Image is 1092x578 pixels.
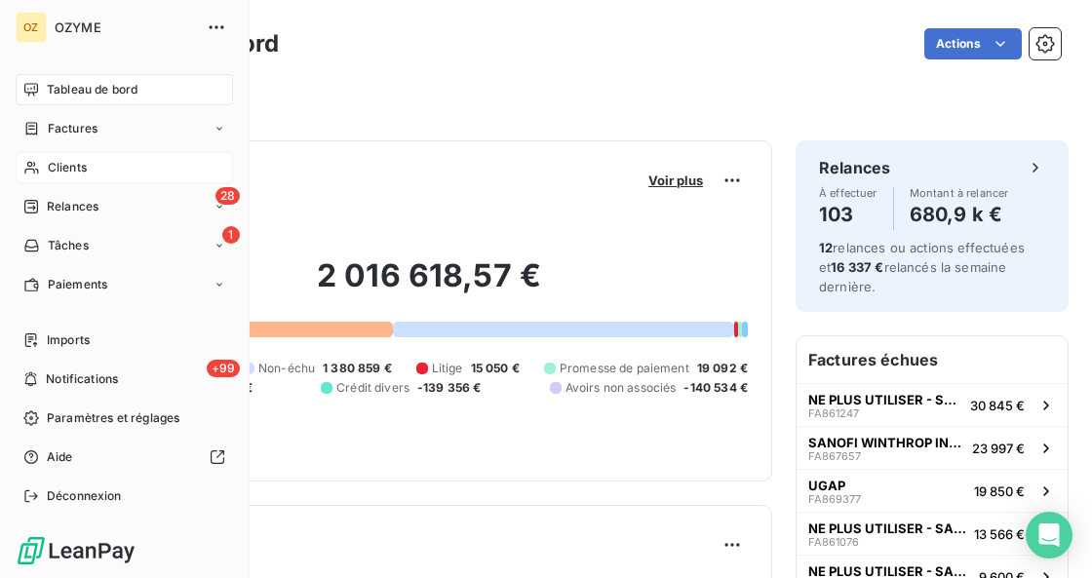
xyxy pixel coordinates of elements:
[323,360,392,377] span: 1 380 859 €
[808,407,859,419] span: FA861247
[797,512,1068,555] button: NE PLUS UTILISER - SANOFI PASTEUR SAFA86107613 566 €
[808,435,964,450] span: SANOFI WINTHROP INDUSTRIE
[48,276,107,293] span: Paiements
[560,360,689,377] span: Promesse de paiement
[831,259,883,275] span: 16 337 €
[819,187,877,199] span: À effectuer
[974,526,1025,542] span: 13 566 €
[47,409,179,427] span: Paramètres et réglages
[808,478,845,493] span: UGAP
[16,442,233,473] a: Aide
[565,379,677,397] span: Avoirs non associés
[797,426,1068,469] button: SANOFI WINTHROP INDUSTRIEFA86765723 997 €
[471,360,520,377] span: 15 050 €
[819,240,1025,294] span: relances ou actions effectuées et relancés la semaine dernière.
[797,469,1068,512] button: UGAPFA86937719 850 €
[47,448,73,466] span: Aide
[47,198,98,215] span: Relances
[47,81,137,98] span: Tableau de bord
[215,187,240,205] span: 28
[797,383,1068,426] button: NE PLUS UTILISER - SANOFI PASTEUR SAFA86124730 845 €
[432,360,463,377] span: Litige
[48,159,87,176] span: Clients
[48,120,97,137] span: Factures
[1026,512,1072,559] div: Open Intercom Messenger
[258,360,315,377] span: Non-échu
[808,536,859,548] span: FA861076
[683,379,748,397] span: -140 534 €
[697,360,748,377] span: 19 092 €
[797,336,1068,383] h6: Factures échues
[417,379,482,397] span: -139 356 €
[808,392,962,407] span: NE PLUS UTILISER - SANOFI PASTEUR SA
[910,199,1009,230] h4: 680,9 k €
[16,535,136,566] img: Logo LeanPay
[16,269,233,300] a: Paiements
[643,172,709,189] button: Voir plus
[16,113,233,144] a: Factures
[336,379,409,397] span: Crédit divers
[207,360,240,377] span: +99
[46,370,118,388] span: Notifications
[808,450,861,462] span: FA867657
[819,156,890,179] h6: Relances
[972,441,1025,456] span: 23 997 €
[970,398,1025,413] span: 30 845 €
[819,199,877,230] h4: 103
[808,520,966,536] span: NE PLUS UTILISER - SANOFI PASTEUR SA
[819,240,833,255] span: 12
[48,237,89,254] span: Tâches
[16,152,233,183] a: Clients
[924,28,1022,59] button: Actions
[47,331,90,349] span: Imports
[16,74,233,105] a: Tableau de bord
[910,187,1009,199] span: Montant à relancer
[648,173,703,188] span: Voir plus
[55,19,195,35] span: OZYME
[974,483,1025,499] span: 19 850 €
[16,230,233,261] a: 1Tâches
[16,191,233,222] a: 28Relances
[16,12,47,43] div: OZ
[47,487,122,505] span: Déconnexion
[16,325,233,356] a: Imports
[16,403,233,434] a: Paramètres et réglages
[110,256,748,315] h2: 2 016 618,57 €
[222,226,240,244] span: 1
[808,493,861,505] span: FA869377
